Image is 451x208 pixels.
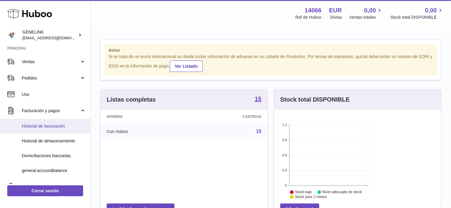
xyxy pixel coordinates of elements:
span: 0,00 [425,6,437,15]
text: Stock para 2 meses [295,195,327,199]
strong: 14066 [305,6,322,15]
text: Stock bajo [295,190,312,194]
a: 15 [255,96,261,103]
text: 0 [285,184,287,187]
text: 0.9 [282,138,287,142]
a: 0,00 Stock total DISPONIBLE [391,6,444,20]
text: Nivel adecuado de stock [322,190,362,194]
strong: 15 [255,96,261,102]
span: Pedidos [22,75,79,81]
div: Ref de Huboo [295,15,321,20]
span: general.accountBalance [22,168,86,174]
div: Divisa [330,15,342,20]
span: 0,00 [364,6,376,15]
text: 0.3 [282,168,287,172]
span: Incidencias [22,183,86,189]
span: Historial de almacenamiento [22,138,86,144]
a: 0,00 Ventas totales [349,6,383,20]
span: Ventas [22,59,79,65]
span: Facturación y pagos [22,108,79,114]
span: Domiciliaciones bancarias [22,153,86,159]
a: Ver Listado [170,60,203,72]
strong: EUR [329,6,342,15]
div: GENELINK [22,29,77,41]
span: [EMAIL_ADDRESS][DOMAIN_NAME] [22,35,89,40]
td: Con Huboo [101,124,187,139]
strong: Aviso [109,47,433,53]
a: 15 [256,129,261,134]
h3: Stock total DISPONIBLE [280,96,350,104]
span: Ventas totales [349,15,383,20]
th: Cantidad [187,110,268,124]
span: Stock total DISPONIBLE [391,15,444,20]
th: Nombre [101,110,187,124]
span: Historial de facturación [22,123,86,129]
div: Si se trata de un envío internacional no olvide incluir información de aduanas en su Listado de P... [109,54,433,72]
h3: Listas completas [107,96,156,104]
span: Uso [22,92,86,97]
text: 0.6 [282,153,287,157]
a: Cerrar sesión [7,185,83,196]
img: info@tellmegen.com [7,31,16,40]
text: 1.2 [282,123,287,127]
